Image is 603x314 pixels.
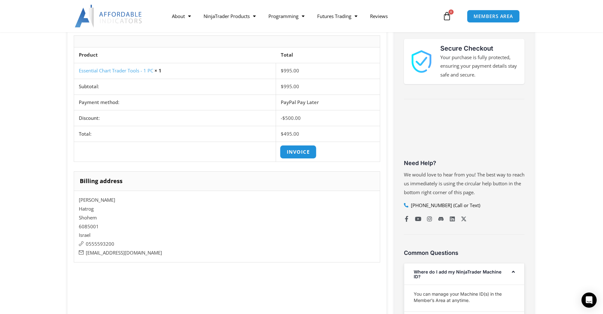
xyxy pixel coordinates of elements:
[276,47,380,63] th: Total
[197,9,262,23] a: NinjaTrader Products
[433,7,461,25] a: 0
[281,115,282,121] span: -
[281,83,299,89] span: 995.00
[404,249,524,256] h3: Common Questions
[74,79,276,95] th: Subtotal:
[74,110,276,126] th: Discount:
[404,110,524,158] iframe: Customer reviews powered by Trustpilot
[474,14,513,19] span: MEMBERS AREA
[364,9,394,23] a: Reviews
[79,240,375,249] p: 0555593200
[404,285,524,311] div: Where do I add my NinjaTrader Machine ID?
[414,291,515,304] p: You can manage your Machine ID(s) in the Member’s Area at anytime.
[282,115,301,121] span: 500.00
[404,263,524,285] div: Where do I add my NinjaTrader Machine ID?
[166,9,197,23] a: About
[410,50,433,73] img: 1000913 | Affordable Indicators – NinjaTrader
[404,171,524,195] span: We would love to hear from you! The best way to reach us immediately is using the circular help b...
[75,5,143,28] img: LogoAI | Affordable Indicators – NinjaTrader
[281,67,299,74] bdi: 995.00
[281,131,284,137] span: $
[154,67,161,74] strong: × 1
[281,83,284,89] span: $
[74,47,276,63] th: Product
[409,201,480,210] span: [PHONE_NUMBER] (Call or Text)
[74,95,276,110] th: Payment method:
[281,131,299,137] span: 495.00
[280,145,317,159] a: Invoice order number 532885
[281,67,284,74] span: $
[467,10,520,23] a: MEMBERS AREA
[276,95,380,110] td: PayPal Pay Later
[414,269,501,279] a: Where do I add my NinjaTrader Machine ID?
[404,159,524,167] h3: Need Help?
[311,9,364,23] a: Futures Trading
[282,115,285,121] span: $
[449,9,454,15] span: 0
[79,249,375,257] p: [EMAIL_ADDRESS][DOMAIN_NAME]
[74,126,276,142] th: Total:
[262,9,311,23] a: Programming
[74,191,380,262] address: [PERSON_NAME] Hatrog Shohem 6085001 Israel
[74,171,380,191] h2: Billing address
[166,9,441,23] nav: Menu
[440,44,518,53] h3: Secure Checkout
[79,67,153,74] a: Essential Chart Trader Tools - 1 PC
[440,53,518,80] p: Your purchase is fully protected, ensuring your payment details stay safe and secure.
[581,292,597,308] div: Open Intercom Messenger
